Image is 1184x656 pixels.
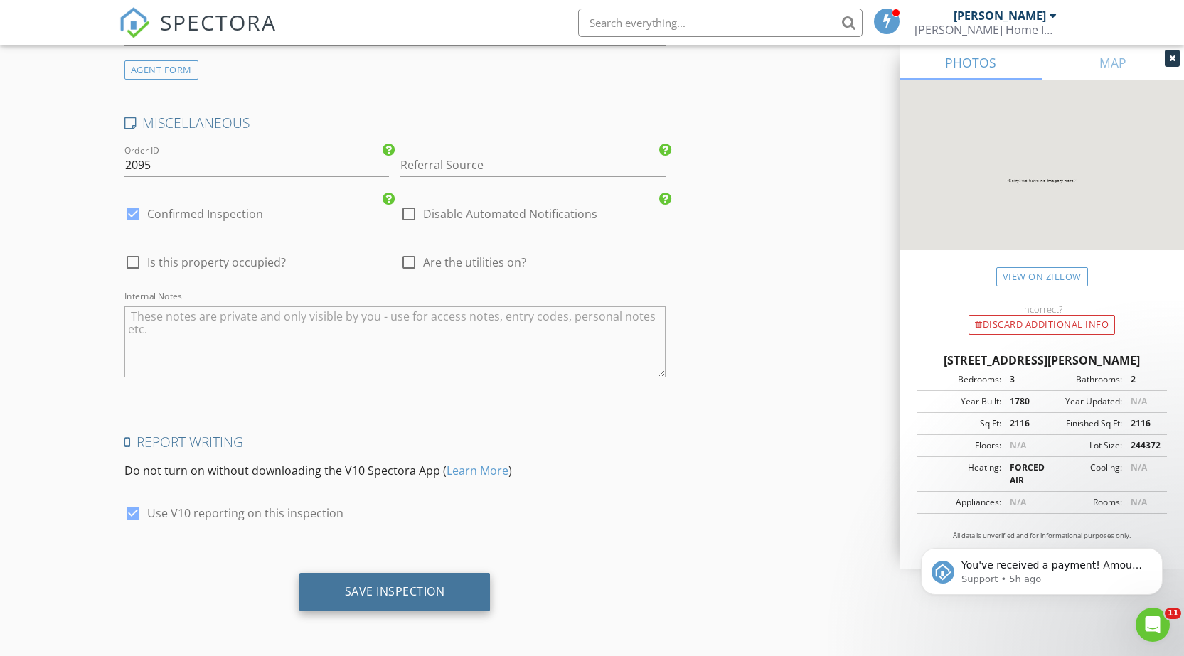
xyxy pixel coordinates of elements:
[1131,496,1147,508] span: N/A
[1042,45,1184,80] a: MAP
[921,395,1001,408] div: Year Built:
[124,114,666,132] h4: MISCELLANEOUS
[921,496,1001,509] div: Appliances:
[914,23,1057,37] div: Hollis Home Inspection LLC
[921,439,1001,452] div: Floors:
[1001,461,1042,487] div: FORCED AIR
[1042,373,1122,386] div: Bathrooms:
[160,7,277,37] span: SPECTORA
[1165,608,1181,619] span: 11
[400,154,666,177] input: Referral Source
[900,45,1042,80] a: PHOTOS
[1042,395,1122,408] div: Year Updated:
[1042,461,1122,487] div: Cooling:
[423,207,597,221] label: Disable Automated Notifications
[345,584,445,598] div: Save Inspection
[1042,417,1122,430] div: Finished Sq Ft:
[1042,496,1122,509] div: Rooms:
[917,352,1167,369] div: [STREET_ADDRESS][PERSON_NAME]
[119,7,150,38] img: The Best Home Inspection Software - Spectora
[954,9,1046,23] div: [PERSON_NAME]
[1136,608,1170,642] iframe: Intercom live chat
[1001,395,1042,408] div: 1780
[969,315,1115,335] div: Discard Additional info
[124,306,666,377] textarea: Internal Notes
[1131,461,1147,473] span: N/A
[147,207,263,221] label: Confirmed Inspection
[921,461,1001,487] div: Heating:
[900,518,1184,618] iframe: Intercom notifications message
[921,417,1001,430] div: Sq Ft:
[147,255,286,269] span: Is this property occupied?
[900,303,1184,315] div: Incorrect?
[119,19,277,49] a: SPECTORA
[423,255,526,269] span: Are the utilities on?
[1122,417,1163,430] div: 2116
[147,506,343,520] label: Use V10 reporting on this inspection
[996,267,1088,286] a: View on Zillow
[921,373,1001,386] div: Bedrooms:
[124,433,666,451] h4: Report Writing
[1122,373,1163,386] div: 2
[900,80,1184,284] img: streetview
[1001,417,1042,430] div: 2116
[1042,439,1122,452] div: Lot Size:
[1122,439,1163,452] div: 244372
[578,9,863,37] input: Search everything...
[124,462,666,479] p: Do not turn on without downloading the V10 Spectora App ( )
[1010,496,1026,508] span: N/A
[1131,395,1147,407] span: N/A
[124,60,198,80] div: AGENT FORM
[447,463,508,478] a: Learn More
[1001,373,1042,386] div: 3
[1010,439,1026,451] span: N/A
